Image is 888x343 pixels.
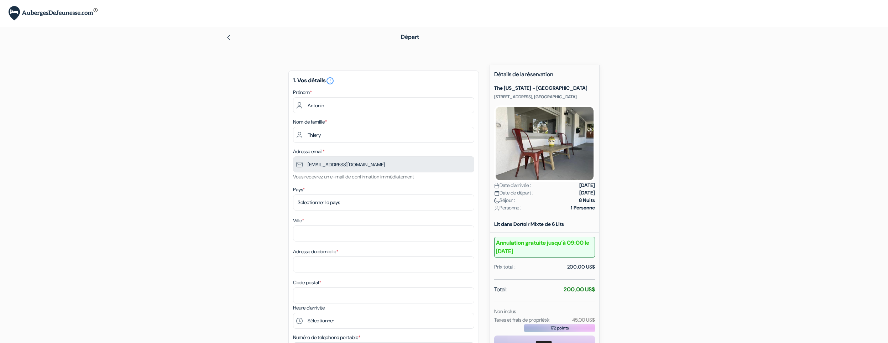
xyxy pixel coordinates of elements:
[567,263,595,271] div: 200,00 US$
[293,148,325,155] label: Adresse email
[494,189,533,197] span: Date de départ :
[9,6,98,21] img: AubergesDeJeunesse.com
[494,191,500,196] img: calendar.svg
[293,156,474,172] input: Entrer adresse e-mail
[572,317,595,323] small: 45,00 US$
[494,308,516,315] small: Non inclus
[494,317,550,323] small: Taxes et frais de propriété:
[293,334,360,341] label: Numéro de telephone portable
[571,204,595,212] strong: 1 Personne
[494,182,531,189] span: Date d'arrivée :
[293,89,312,96] label: Prénom
[293,97,474,113] input: Entrez votre prénom
[579,197,595,204] strong: 8 Nuits
[550,325,569,331] span: 172 points
[494,206,500,211] img: user_icon.svg
[494,221,564,227] b: Lit dans Dortoir Mixte de 6 Lits
[293,248,338,255] label: Adresse du domicile
[579,189,595,197] strong: [DATE]
[293,279,321,286] label: Code postal
[326,77,334,85] i: error_outline
[494,263,516,271] div: Prix total :
[494,237,595,258] b: Annulation gratuite jusqu’à 09:00 le [DATE]
[226,35,231,40] img: left_arrow.svg
[579,182,595,189] strong: [DATE]
[293,118,327,126] label: Nom de famille
[494,183,500,188] img: calendar.svg
[326,77,334,84] a: error_outline
[401,33,419,41] span: Départ
[293,186,305,193] label: Pays
[293,77,474,85] h5: 1. Vos détails
[494,285,507,294] span: Total:
[494,94,595,100] p: [STREET_ADDRESS], [GEOGRAPHIC_DATA]
[494,71,595,82] h5: Détails de la réservation
[494,85,595,91] h5: The [US_STATE] - [GEOGRAPHIC_DATA]
[293,173,414,180] small: Vous recevrez un e-mail de confirmation immédiatement
[494,198,500,203] img: moon.svg
[293,217,304,224] label: Ville
[564,286,595,293] strong: 200,00 US$
[494,197,515,204] span: Séjour :
[293,127,474,143] input: Entrer le nom de famille
[293,304,325,312] label: Heure d'arrivée
[494,204,521,212] span: Personne :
